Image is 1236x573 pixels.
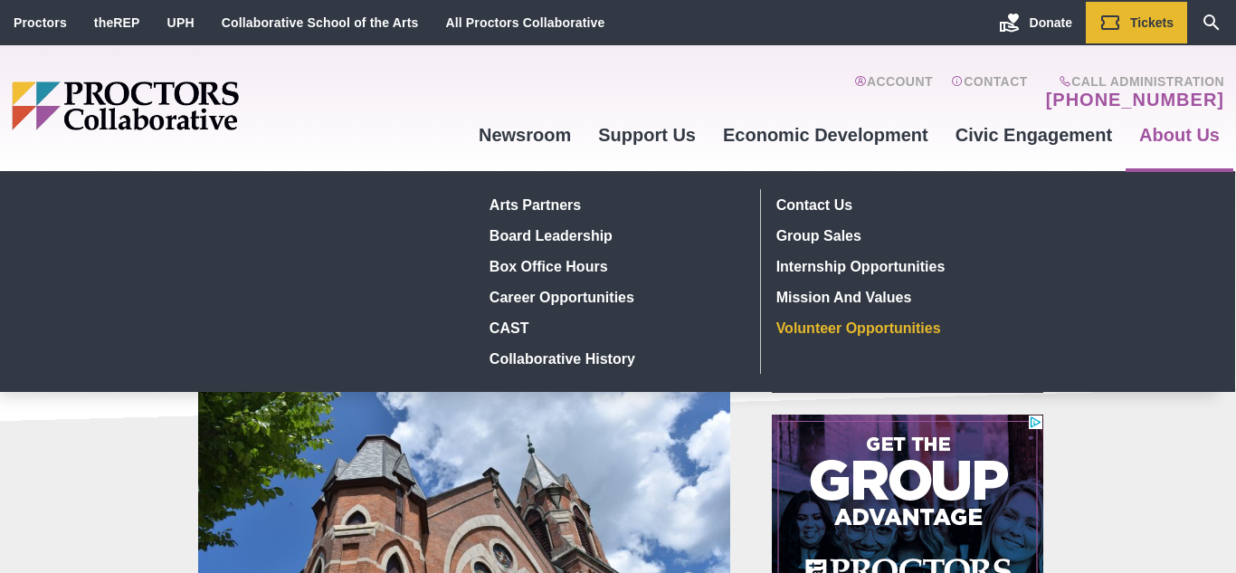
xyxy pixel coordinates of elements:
a: Volunteer Opportunities [769,312,1033,343]
img: Proctors logo [12,81,378,130]
a: Search [1187,2,1236,43]
a: Contact Us [769,189,1033,220]
a: Internship Opportunities [769,251,1033,282]
a: Donate [985,2,1086,43]
a: All Proctors Collaborative [445,15,604,30]
a: Group Sales [769,220,1033,251]
a: Civic Engagement [942,110,1126,159]
a: UPH [167,15,195,30]
a: Contact [951,74,1028,110]
a: Newsroom [465,110,585,159]
a: Box Office hours [482,251,746,282]
a: Board Leadership [482,220,746,251]
a: Arts Partners [482,189,746,220]
a: About Us [1126,110,1233,159]
span: Donate [1030,15,1072,30]
a: Economic Development [709,110,942,159]
a: Collaborative History [482,343,746,374]
a: Mission and Values [769,282,1033,312]
a: Proctors [14,15,67,30]
a: theREP [94,15,140,30]
a: Tickets [1086,2,1187,43]
a: Collaborative School of the Arts [222,15,419,30]
a: Account [854,74,933,110]
a: Career Opportunities [482,282,746,312]
span: Tickets [1130,15,1174,30]
a: [PHONE_NUMBER] [1046,89,1224,110]
span: Call Administration [1041,74,1224,89]
a: CAST [482,312,746,343]
a: Support Us [585,110,709,159]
